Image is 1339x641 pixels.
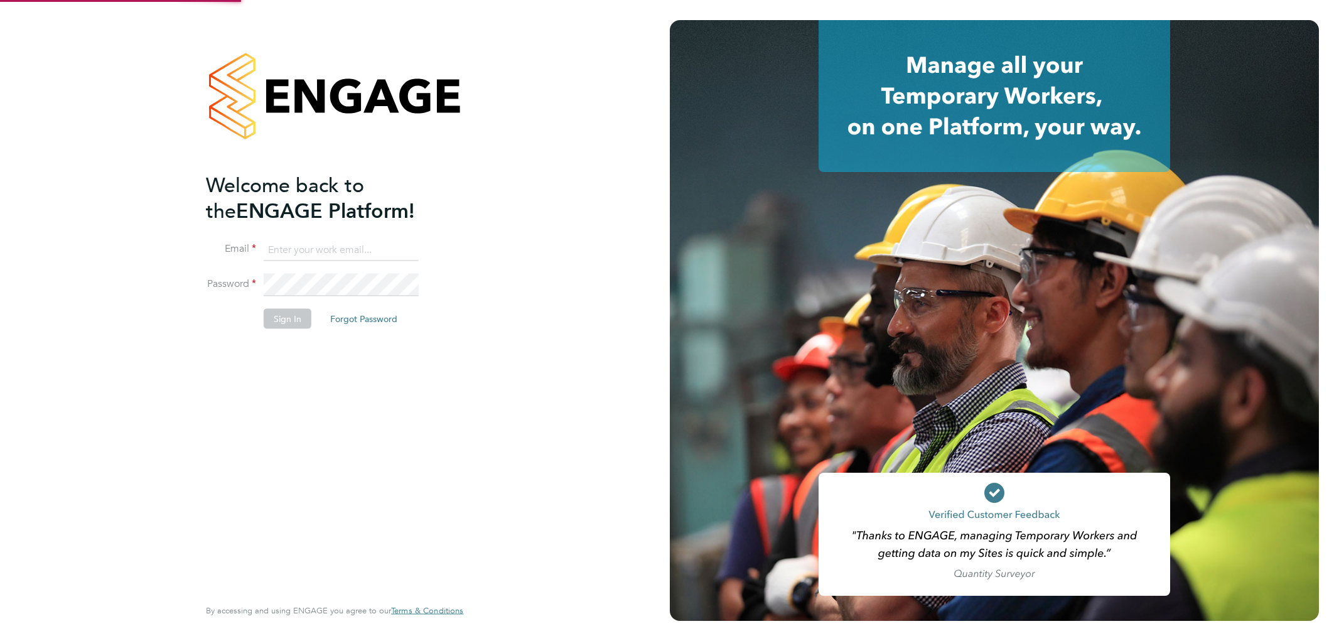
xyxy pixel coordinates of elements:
[206,277,256,291] label: Password
[320,309,407,329] button: Forgot Password
[206,605,463,616] span: By accessing and using ENGAGE you agree to our
[391,605,463,616] span: Terms & Conditions
[206,173,364,223] span: Welcome back to the
[206,172,451,224] h2: ENGAGE Platform!
[391,606,463,616] a: Terms & Conditions
[264,309,311,329] button: Sign In
[206,242,256,256] label: Email
[264,239,419,261] input: Enter your work email...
